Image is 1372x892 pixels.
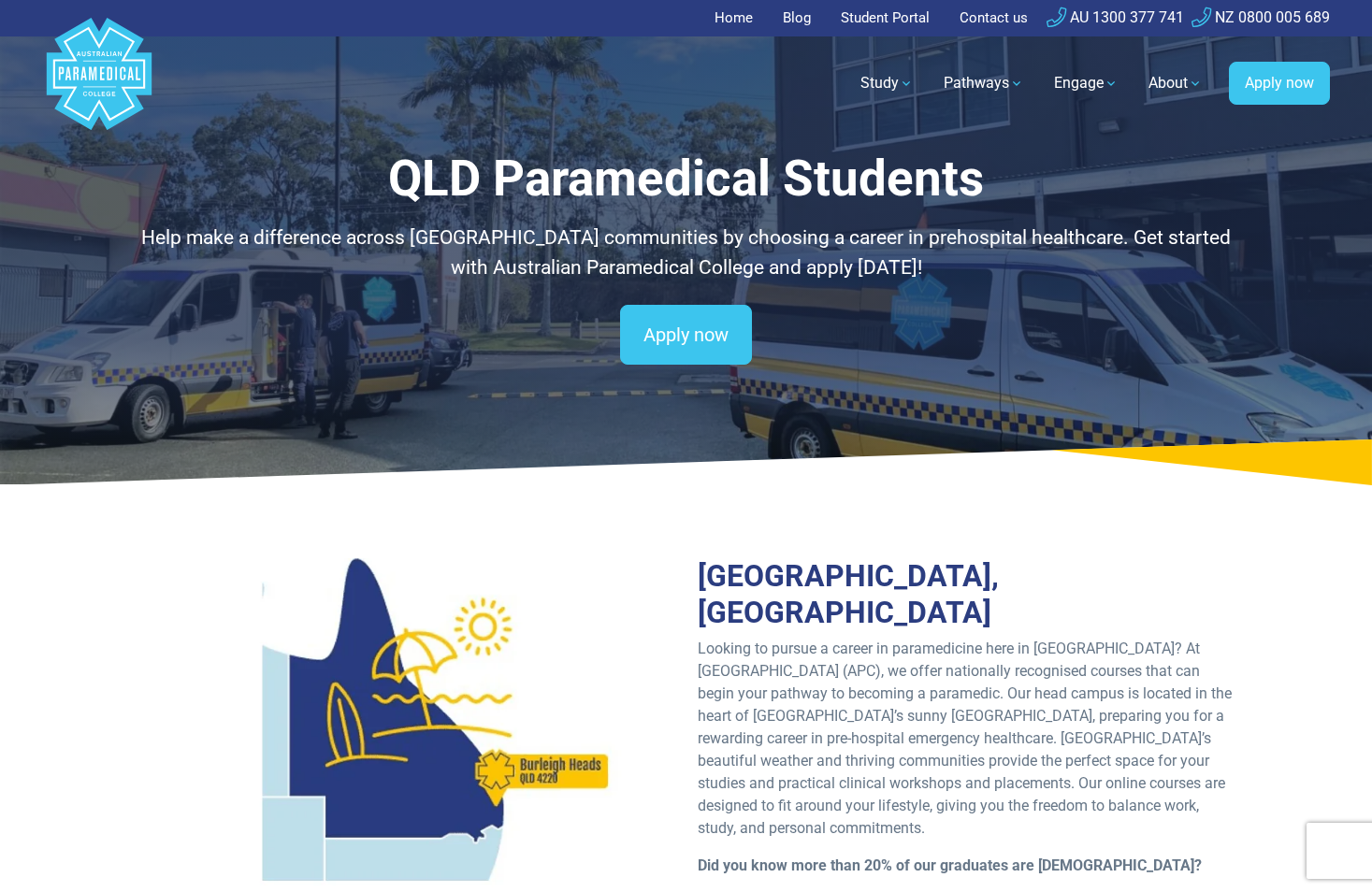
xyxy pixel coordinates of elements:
a: Apply now [1229,62,1330,105]
strong: Did you know more than 20% of our graduates are [DEMOGRAPHIC_DATA]? [698,856,1202,874]
a: AU 1300 377 741 [1047,8,1184,26]
a: Engage [1043,57,1130,109]
a: Australian Paramedical College [43,36,155,131]
a: Study [849,57,925,109]
p: Looking to pursue a career in paramedicine here in [GEOGRAPHIC_DATA]? At [GEOGRAPHIC_DATA] (APC),... [698,638,1234,840]
a: About [1137,57,1214,109]
a: Apply now [620,305,752,365]
h1: QLD Paramedical Students [139,150,1234,209]
a: NZ 0800 005 689 [1191,8,1330,26]
p: Help make a difference across [GEOGRAPHIC_DATA] communities by choosing a career in prehospital h... [139,223,1234,282]
a: Pathways [932,57,1035,109]
h2: [GEOGRAPHIC_DATA], [GEOGRAPHIC_DATA] [698,558,1234,630]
